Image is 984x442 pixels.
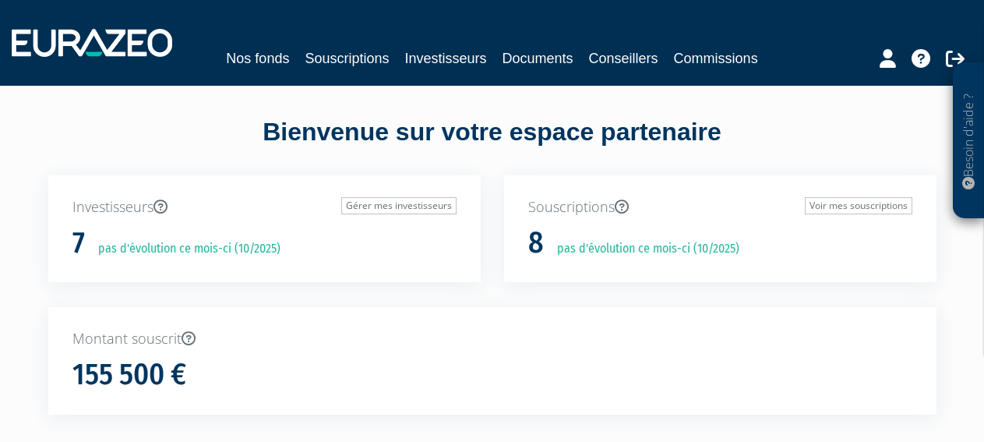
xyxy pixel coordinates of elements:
[72,359,186,391] h1: 155 500 €
[87,240,280,258] p: pas d'évolution ce mois-ci (10/2025)
[72,227,85,260] h1: 7
[226,48,289,69] a: Nos fonds
[674,48,758,69] a: Commissions
[589,48,658,69] a: Conseillers
[503,48,573,69] a: Documents
[805,197,912,214] a: Voir mes souscriptions
[12,29,172,57] img: 1732889491-logotype_eurazeo_blanc_rvb.png
[960,71,978,211] p: Besoin d'aide ?
[546,240,739,258] p: pas d'évolution ce mois-ci (10/2025)
[528,227,544,260] h1: 8
[305,48,389,69] a: Souscriptions
[528,197,912,217] p: Souscriptions
[72,329,912,349] p: Montant souscrit
[404,48,486,69] a: Investisseurs
[341,197,457,214] a: Gérer mes investisseurs
[72,197,457,217] p: Investisseurs
[37,115,948,175] div: Bienvenue sur votre espace partenaire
